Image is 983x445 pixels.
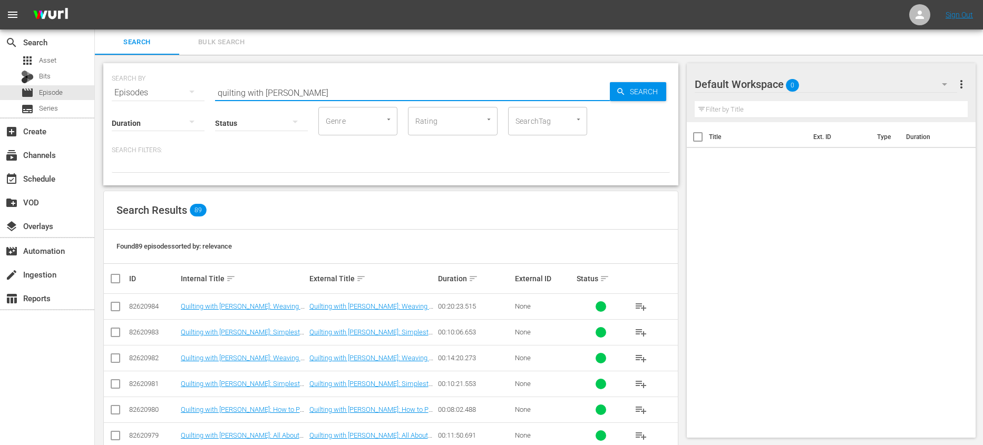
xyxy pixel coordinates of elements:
[129,354,178,362] div: 82620982
[21,71,34,83] div: Bits
[226,274,236,283] span: sort
[438,354,512,362] div: 00:14:20.273
[181,328,304,344] a: Quilting with [PERSON_NAME]: Simplest Applique
[129,380,178,388] div: 82620981
[635,403,647,416] span: playlist_add
[955,72,968,97] button: more_vert
[577,272,625,285] div: Status
[871,122,900,152] th: Type
[181,406,306,421] a: Quilting with [PERSON_NAME]: How to Put Free Form Blocks Together
[6,8,19,21] span: menu
[21,54,34,67] span: Asset
[628,320,654,345] button: playlist_add
[116,242,232,250] span: Found 89 episodes sorted by: relevance
[635,326,647,339] span: playlist_add
[515,406,573,413] div: None
[129,274,178,283] div: ID
[181,354,305,370] a: Quilting with [PERSON_NAME]: Weaving a Potholder
[955,78,968,91] span: more_vert
[626,82,666,101] span: Search
[484,114,494,124] button: Open
[515,431,573,439] div: None
[628,345,654,371] button: playlist_add
[515,328,573,336] div: None
[129,328,178,336] div: 82620983
[900,122,963,152] th: Duration
[39,87,63,98] span: Episode
[129,431,178,439] div: 82620979
[181,272,306,285] div: Internal Title
[628,397,654,422] button: playlist_add
[515,354,573,362] div: None
[309,302,433,318] a: Quilting with [PERSON_NAME]: Weaving a Cute Bathroom Mat
[695,70,957,99] div: Default Workspace
[5,36,18,49] span: Search
[5,196,18,209] span: VOD
[5,220,18,233] span: Overlays
[610,82,666,101] button: Search
[129,302,178,310] div: 82620984
[573,114,583,124] button: Open
[309,354,433,370] a: Quilting with [PERSON_NAME]: Weaving a Potholder
[384,114,394,124] button: Open
[186,36,257,48] span: Bulk Search
[5,292,18,305] span: Reports
[101,36,173,48] span: Search
[709,122,806,152] th: Title
[515,274,573,283] div: External ID
[5,245,18,258] span: Automation
[21,86,34,99] span: Episode
[112,146,670,155] p: Search Filters:
[946,11,973,19] a: Sign Out
[181,380,304,395] a: Quilting with [PERSON_NAME]: Simplest Potholder
[628,371,654,397] button: playlist_add
[21,103,34,115] span: Series
[190,204,207,216] span: 89
[5,269,18,281] span: Ingestion
[438,272,512,285] div: Duration
[600,274,609,283] span: sort
[309,380,433,395] a: Quilting with [PERSON_NAME]: Simplest Potholder
[309,406,434,421] a: Quilting with [PERSON_NAME]: How to Put Free Form Blocks Together
[39,55,56,66] span: Asset
[469,274,478,283] span: sort
[5,149,18,162] span: Channels
[5,173,18,185] span: Schedule
[635,352,647,364] span: playlist_add
[181,302,305,318] a: Quilting with [PERSON_NAME]: Weaving a Cute Bathroom Mat
[25,3,76,27] img: ans4CAIJ8jUAAAAAAAAAAAAAAAAAAAAAAAAgQb4GAAAAAAAAAAAAAAAAAAAAAAAAJMjXAAAAAAAAAAAAAAAAAAAAAAAAgAT5G...
[438,431,512,439] div: 00:11:50.691
[438,406,512,413] div: 00:08:02.488
[635,429,647,442] span: playlist_add
[356,274,366,283] span: sort
[635,378,647,390] span: playlist_add
[438,302,512,310] div: 00:20:23.515
[112,78,205,107] div: Episodes
[5,125,18,138] span: Create
[129,406,178,413] div: 82620980
[438,380,512,388] div: 00:10:21.553
[309,272,435,285] div: External Title
[116,204,187,216] span: Search Results
[807,122,871,152] th: Ext. ID
[438,328,512,336] div: 00:10:06.653
[515,302,573,310] div: None
[635,300,647,313] span: playlist_add
[39,103,58,114] span: Series
[786,74,799,96] span: 0
[628,294,654,319] button: playlist_add
[309,328,433,344] a: Quilting with [PERSON_NAME]: Simplest Applique
[515,380,573,388] div: None
[39,71,51,82] span: Bits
